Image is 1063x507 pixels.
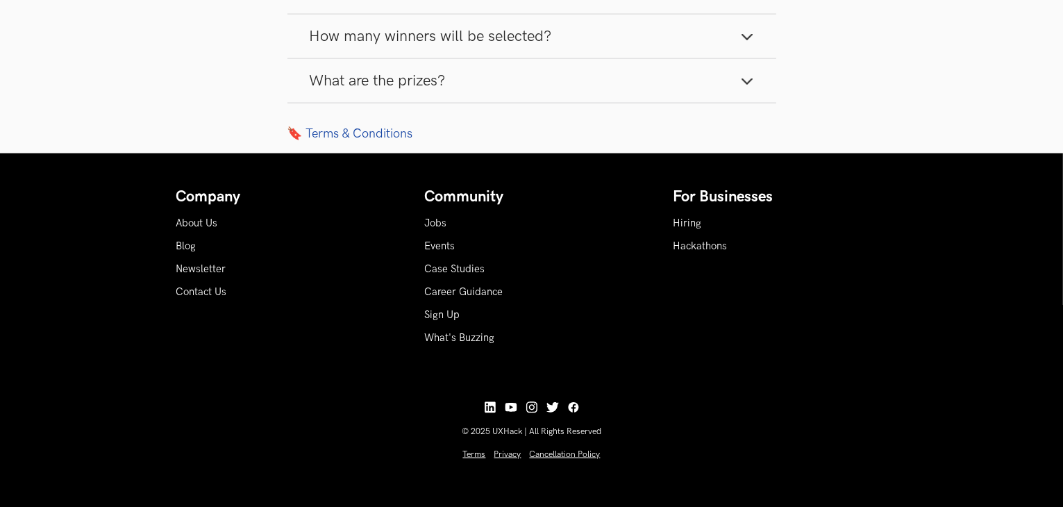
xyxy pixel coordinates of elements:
span: What are the prizes? [310,72,446,90]
a: Hiring [673,217,702,229]
a: Newsletter [176,263,226,275]
span: How many winners will be selected? [310,27,552,46]
a: Hackathons [673,240,728,252]
a: Case Studies [425,263,485,275]
a: Career Guidance [425,286,503,298]
a: Events [425,240,455,252]
a: Cancellation Policy [530,449,601,460]
a: Blog [176,240,196,252]
a: 🔖 Terms & Conditions [287,126,776,141]
h4: Company [176,188,390,206]
a: Sign Up [425,309,460,321]
a: About Us [176,217,218,229]
button: How many winners will be selected? [287,15,776,58]
button: What are the prizes? [287,59,776,103]
a: Contact Us [176,286,227,298]
a: What's Buzzing [425,332,495,344]
h4: For Businesses [673,188,887,206]
a: Terms [463,449,486,460]
h4: Community [425,188,639,206]
a: Jobs [425,217,447,229]
p: © 2025 UXHack | All Rights Reserved [176,426,887,437]
a: Privacy [494,449,521,460]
